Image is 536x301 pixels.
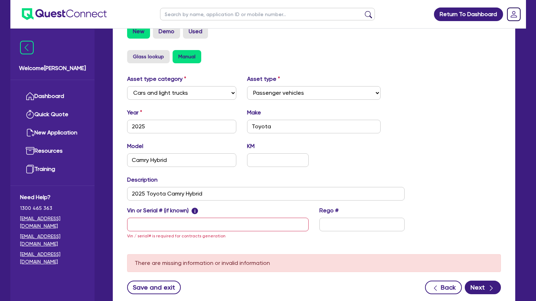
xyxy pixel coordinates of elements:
[26,147,34,155] img: resources
[247,75,280,83] label: Asset type
[127,24,150,39] label: New
[20,215,85,230] a: [EMAIL_ADDRESS][DOMAIN_NAME]
[127,50,170,63] button: Glass lookup
[26,110,34,119] img: quick-quote
[127,108,142,117] label: Year
[504,5,523,24] a: Dropdown toggle
[173,50,201,63] button: Manual
[434,8,503,21] a: Return To Dashboard
[20,142,85,160] a: Resources
[20,251,85,266] a: [EMAIL_ADDRESS][DOMAIN_NAME]
[153,24,180,39] label: Demo
[127,254,501,272] div: There are missing information or invalid information
[127,206,198,215] label: Vin or Serial # (if known)
[20,87,85,105] a: Dashboard
[20,105,85,124] a: Quick Quote
[127,142,143,150] label: Model
[22,8,107,20] img: quest-connect-logo-blue
[19,64,86,73] span: Welcome [PERSON_NAME]
[127,75,186,83] label: Asset type category
[26,128,34,137] img: new-application
[127,233,226,238] span: Vin / serial# is required for contracts generation
[192,208,198,214] span: i
[127,281,181,294] button: Save and exit
[20,124,85,142] a: New Application
[20,193,85,202] span: Need Help?
[425,281,462,294] button: Back
[160,8,375,20] input: Search by name, application ID or mobile number...
[247,142,255,150] label: KM
[127,176,158,184] label: Description
[183,24,208,39] label: Used
[465,281,501,294] button: Next
[26,165,34,173] img: training
[20,41,34,54] img: icon-menu-close
[20,160,85,178] a: Training
[20,204,85,212] span: 1300 465 363
[20,233,85,248] a: [EMAIL_ADDRESS][DOMAIN_NAME]
[319,206,339,215] label: Rego #
[247,108,261,117] label: Make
